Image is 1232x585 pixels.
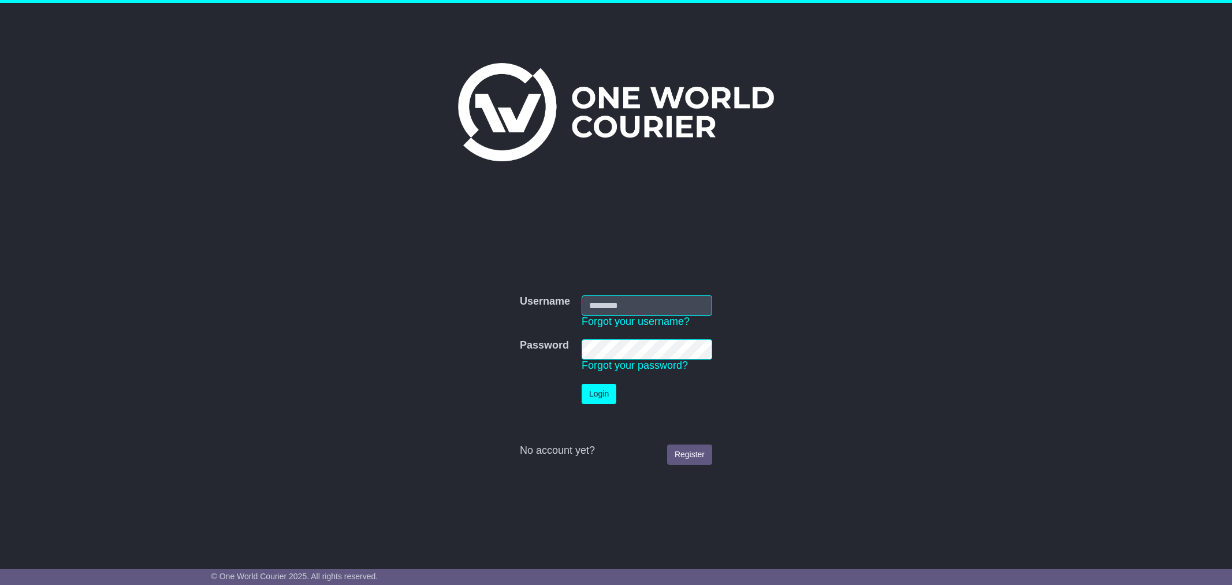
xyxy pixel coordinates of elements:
[582,360,688,371] a: Forgot your password?
[458,63,773,161] img: One World
[520,445,712,457] div: No account yet?
[520,295,570,308] label: Username
[520,339,569,352] label: Password
[667,445,712,465] a: Register
[211,572,378,581] span: © One World Courier 2025. All rights reserved.
[582,316,690,327] a: Forgot your username?
[582,384,616,404] button: Login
